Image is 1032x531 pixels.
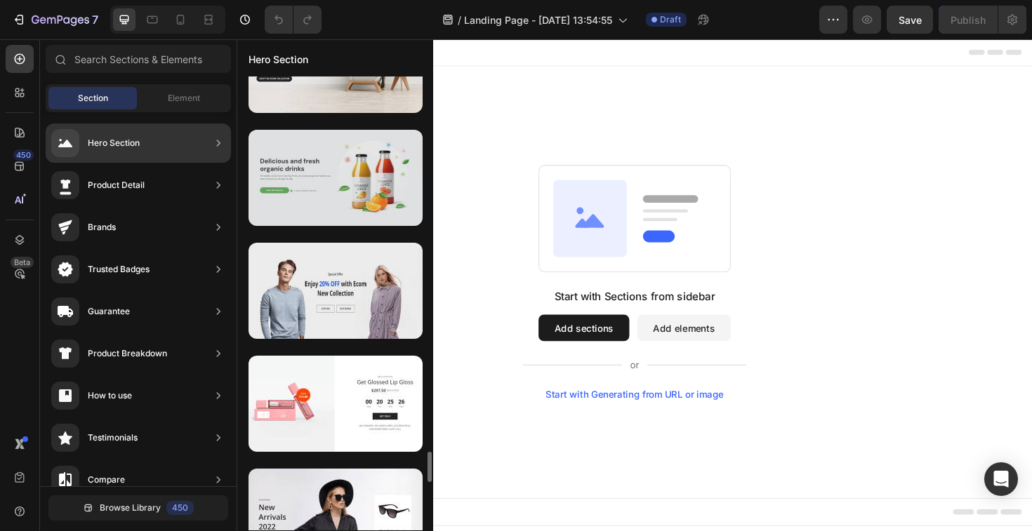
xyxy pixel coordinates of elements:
[88,347,167,361] div: Product Breakdown
[11,257,34,268] div: Beta
[424,292,523,320] button: Add elements
[166,501,194,515] div: 450
[88,473,125,487] div: Compare
[336,264,506,281] div: Start with Sections from sidebar
[88,431,138,445] div: Testimonials
[951,13,986,27] div: Publish
[88,304,130,318] div: Guarantee
[88,178,145,192] div: Product Detail
[327,370,516,382] div: Start with Generating from URL or image
[46,45,231,73] input: Search Sections & Elements
[237,39,1032,531] iframe: Design area
[78,92,108,105] span: Section
[939,6,998,34] button: Publish
[6,6,105,34] button: 7
[984,462,1018,496] div: Open Intercom Messenger
[88,389,132,403] div: How to use
[100,502,161,514] span: Browse Library
[88,220,116,234] div: Brands
[88,262,150,276] div: Trusted Badges
[319,292,416,320] button: Add sections
[458,13,461,27] span: /
[13,149,34,161] div: 450
[48,495,228,520] button: Browse Library450
[899,14,922,26] span: Save
[464,13,612,27] span: Landing Page - [DATE] 13:54:55
[168,92,200,105] span: Element
[887,6,933,34] button: Save
[660,13,681,26] span: Draft
[92,11,98,28] p: 7
[88,136,140,150] div: Hero Section
[265,6,322,34] div: Undo/Redo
